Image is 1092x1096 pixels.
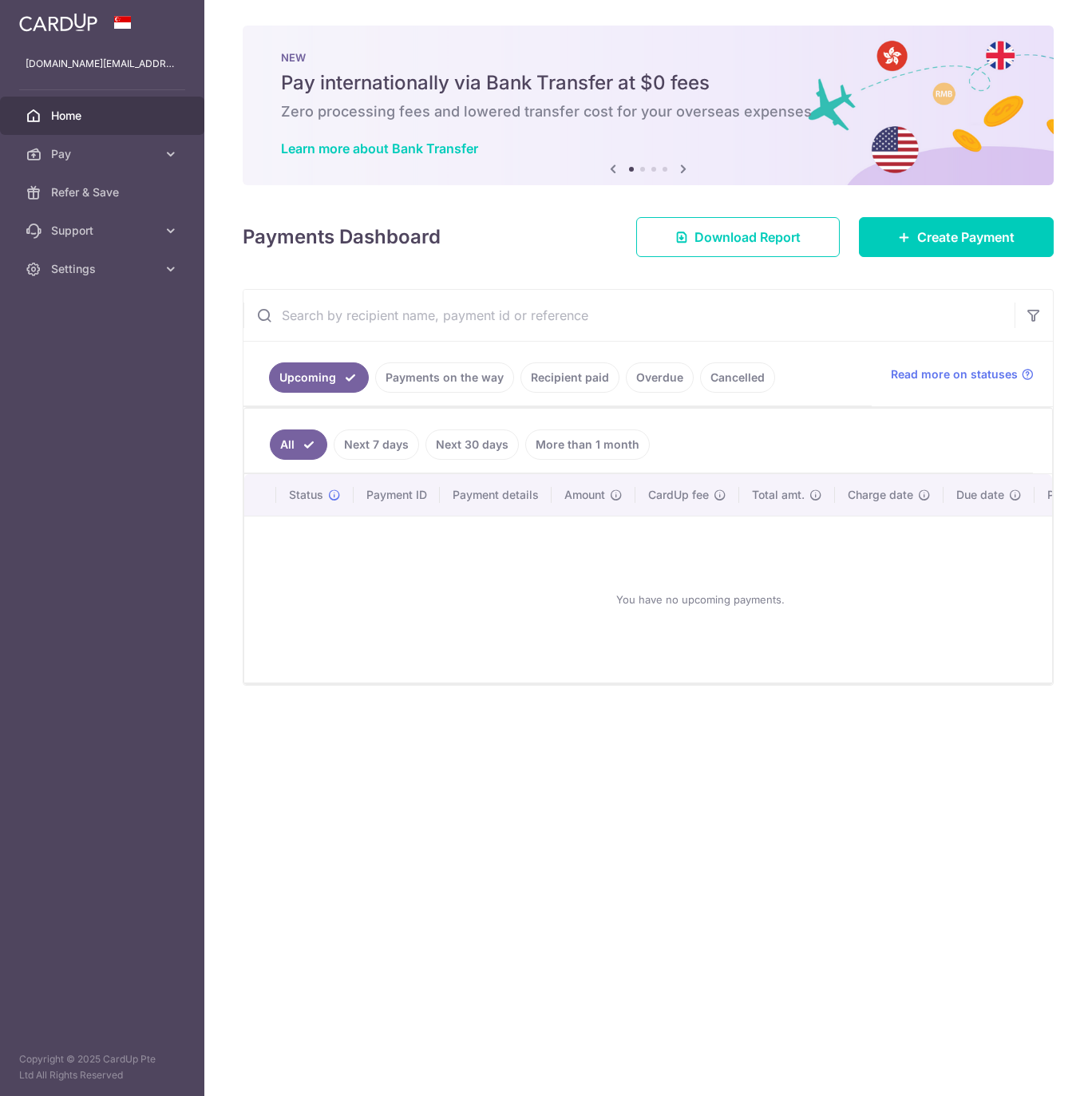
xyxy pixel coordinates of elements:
a: Download Report [636,217,840,257]
span: Charge date [848,487,913,503]
a: Upcoming [269,362,369,393]
span: CardUp fee [648,487,709,503]
th: Payment details [440,474,552,516]
a: Recipient paid [520,362,619,393]
a: Create Payment [859,217,1054,257]
a: Payments on the way [375,362,514,393]
th: Payment ID [354,474,440,516]
span: Home [51,108,156,124]
span: Refer & Save [51,184,156,200]
a: Overdue [626,362,694,393]
span: Download Report [694,228,801,247]
span: Settings [51,261,156,277]
a: All [270,429,327,460]
span: Amount [564,487,605,503]
h5: Pay internationally via Bank Transfer at $0 fees [281,70,1015,96]
input: Search by recipient name, payment id or reference [243,290,1015,341]
h6: Zero processing fees and lowered transfer cost for your overseas expenses [281,102,1015,121]
span: Pay [51,146,156,162]
a: Next 30 days [425,429,519,460]
a: Cancelled [700,362,775,393]
span: Total amt. [752,487,805,503]
img: CardUp [19,13,97,32]
p: [DOMAIN_NAME][EMAIL_ADDRESS][DOMAIN_NAME] [26,56,179,72]
a: Read more on statuses [891,366,1034,382]
span: Due date [956,487,1004,503]
a: More than 1 month [525,429,650,460]
span: Create Payment [917,228,1015,247]
a: Learn more about Bank Transfer [281,140,478,156]
img: Bank transfer banner [243,26,1054,185]
span: Read more on statuses [891,366,1018,382]
a: Next 7 days [334,429,419,460]
p: NEW [281,51,1015,64]
span: Status [289,487,323,503]
span: Support [51,223,156,239]
h4: Payments Dashboard [243,223,441,251]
